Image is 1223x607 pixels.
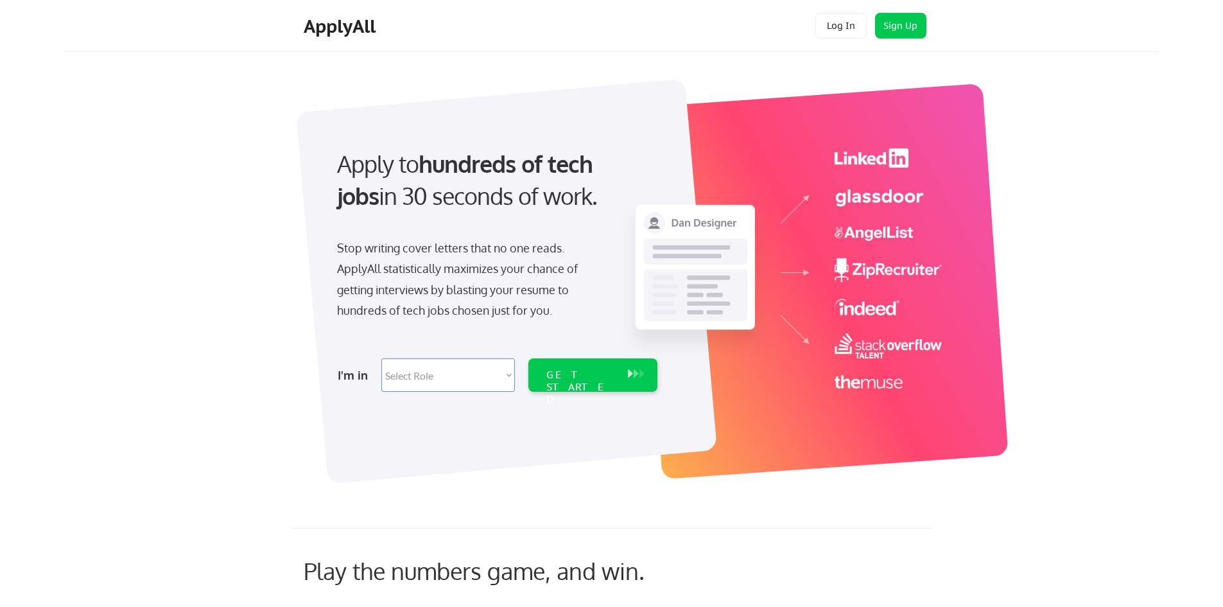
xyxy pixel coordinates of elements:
div: Apply to in 30 seconds of work. [337,148,652,213]
div: ApplyAll [304,15,379,37]
div: Stop writing cover letters that no one reads. ApplyAll statistically maximizes your chance of get... [337,238,601,321]
div: GET STARTED [546,369,615,406]
strong: hundreds of tech jobs [337,149,598,210]
button: Sign Up [875,13,926,39]
div: Play the numbers game, and win. [304,557,702,585]
button: Log In [815,13,867,39]
div: I'm in [338,365,374,385]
